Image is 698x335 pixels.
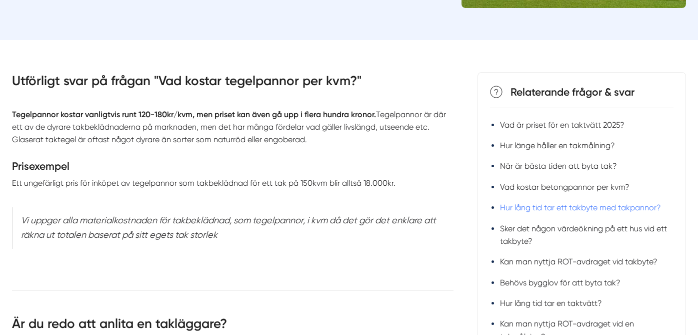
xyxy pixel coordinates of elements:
div: Tegelpannor är där ett av de dyrare takbeklädnaderna på marknaden, men det har många fördelar vad... [12,95,453,159]
a: När är bästa tiden att byta tak? [500,161,617,171]
h4: Prisexempel [12,159,453,177]
a: Sker det någon värdeökning på ett hus vid ett takbyte? [500,224,667,246]
a: Vad är priset för en taktvätt 2025? [500,120,624,130]
a: Hur länge håller en takmålning? [500,141,615,150]
div: Ett ungefärligt pris för inköpet av tegelpannor som takbeklädnad för ett tak på 150kvm blir allts... [12,177,453,189]
a: Vad kostar betongpannor per kvm? [500,182,629,192]
a: Hur lång tid tar ett takbyte med takpannor? [500,203,661,212]
a: Kan man nyttja ROT-avdraget vid takbyte? [500,257,657,266]
h4: Relaterande frågor & svar [510,85,634,99]
a: Hur lång tid tar en taktvätt? [500,298,602,308]
strong: Tegelpannor kostar vanligtvis runt 120-180kr/kvm, men priset kan även gå upp i flera hundra kronor. [12,110,376,119]
a: Behövs bygglov för att byta tak? [500,278,620,287]
h3: Utförligt svar på frågan "Vad kostar tegelpannor per kvm?" [12,72,453,95]
blockquote: Vi uppger alla materialkostnaden för takbeklädnad, som tegelpannor, i kvm då det gör det enklare ... [12,207,453,249]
